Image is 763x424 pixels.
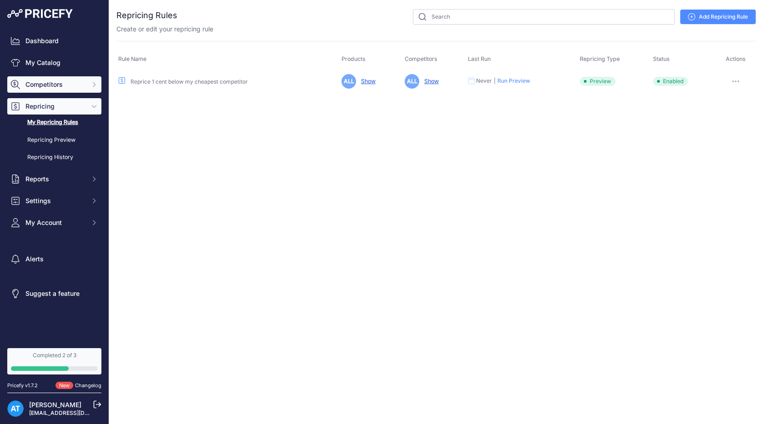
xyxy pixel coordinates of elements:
[497,77,530,85] button: Run Preview
[131,78,248,85] a: Reprice 1 cent below my cheapest competitor
[7,348,101,374] a: Completed 2 of 3
[405,74,419,89] span: ALL
[726,55,746,62] span: Actions
[580,55,620,62] span: Repricing Type
[468,55,491,62] span: Last Run
[29,401,81,409] a: [PERSON_NAME]
[413,9,675,25] input: Search
[7,55,101,71] a: My Catalog
[7,33,101,49] a: Dashboard
[580,77,616,86] span: Preview
[25,175,85,184] span: Reports
[7,171,101,187] button: Reports
[7,98,101,115] button: Repricing
[7,382,38,389] div: Pricefy v1.7.2
[11,352,98,359] div: Completed 2 of 3
[7,132,101,148] a: Repricing Preview
[493,77,497,85] div: |
[55,382,73,389] span: New
[653,55,670,62] span: Status
[25,196,85,205] span: Settings
[116,9,177,22] h2: Repricing Rules
[25,80,85,89] span: Competitors
[7,285,101,302] a: Suggest a feature
[7,33,101,337] nav: Sidebar
[29,409,124,416] a: [EMAIL_ADDRESS][DOMAIN_NAME]
[7,251,101,267] a: Alerts
[405,55,437,62] span: Competitors
[7,115,101,130] a: My Repricing Rules
[7,214,101,231] button: My Account
[7,150,101,165] a: Repricing History
[475,77,493,85] div: Never
[7,9,73,18] img: Pricefy Logo
[118,55,146,62] span: Rule Name
[653,77,688,86] span: Enabled
[341,55,366,62] span: Products
[7,76,101,93] button: Competitors
[680,10,756,24] a: Add Repricing Rule
[7,193,101,209] button: Settings
[421,78,439,85] a: Show
[341,74,356,89] span: ALL
[116,25,213,34] p: Create or edit your repricing rule
[25,102,85,111] span: Repricing
[75,382,101,389] a: Changelog
[25,218,85,227] span: My Account
[357,78,376,85] a: Show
